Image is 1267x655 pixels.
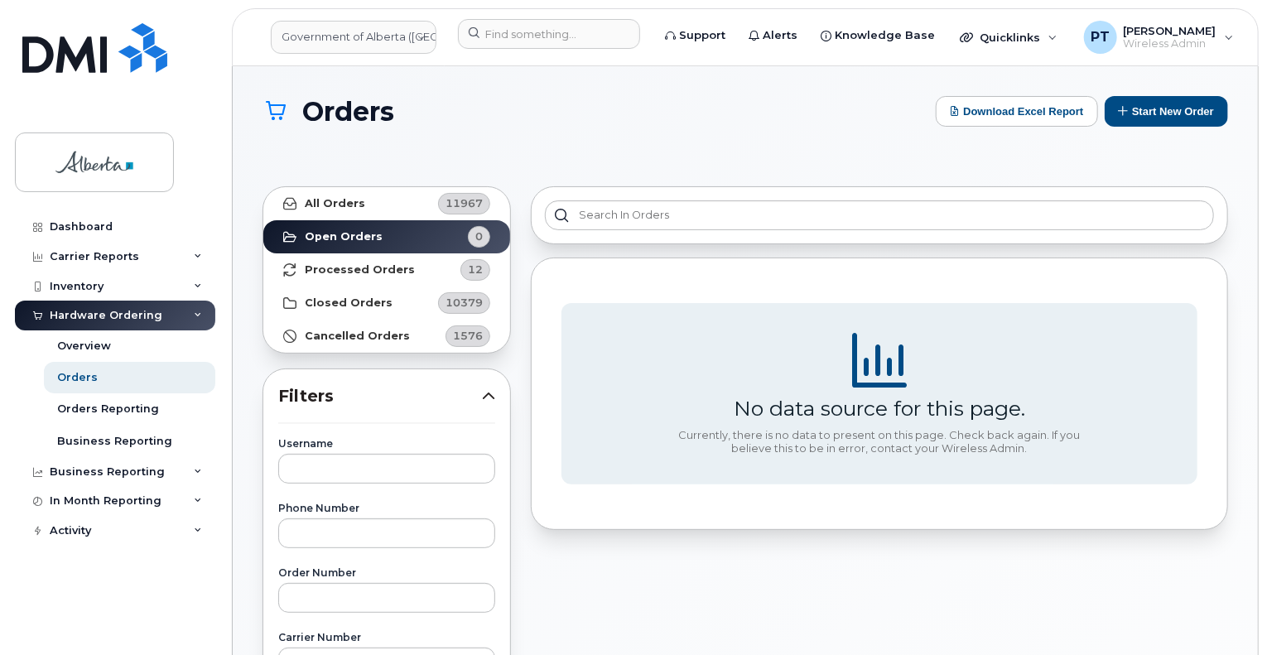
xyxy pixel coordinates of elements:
a: Closed Orders10379 [263,287,510,320]
label: Username [278,439,495,449]
strong: All Orders [305,197,365,210]
label: Phone Number [278,503,495,513]
span: 10379 [446,295,483,311]
span: Orders [302,97,394,126]
a: Open Orders0 [263,220,510,253]
span: Filters [278,384,482,408]
div: Currently, there is no data to present on this page. Check back again. If you believe this to be ... [672,429,1086,455]
label: Order Number [278,568,495,578]
a: Processed Orders12 [263,253,510,287]
input: Search in orders [545,200,1214,230]
strong: Processed Orders [305,263,415,277]
button: Start New Order [1105,96,1228,127]
span: 1576 [453,328,483,344]
span: 11967 [446,195,483,211]
span: 12 [468,262,483,277]
strong: Cancelled Orders [305,330,410,343]
a: All Orders11967 [263,187,510,220]
strong: Open Orders [305,230,383,243]
span: 0 [475,229,483,244]
button: Download Excel Report [936,96,1098,127]
strong: Closed Orders [305,296,393,310]
a: Cancelled Orders1576 [263,320,510,353]
div: No data source for this page. [734,396,1025,421]
label: Carrier Number [278,633,495,643]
